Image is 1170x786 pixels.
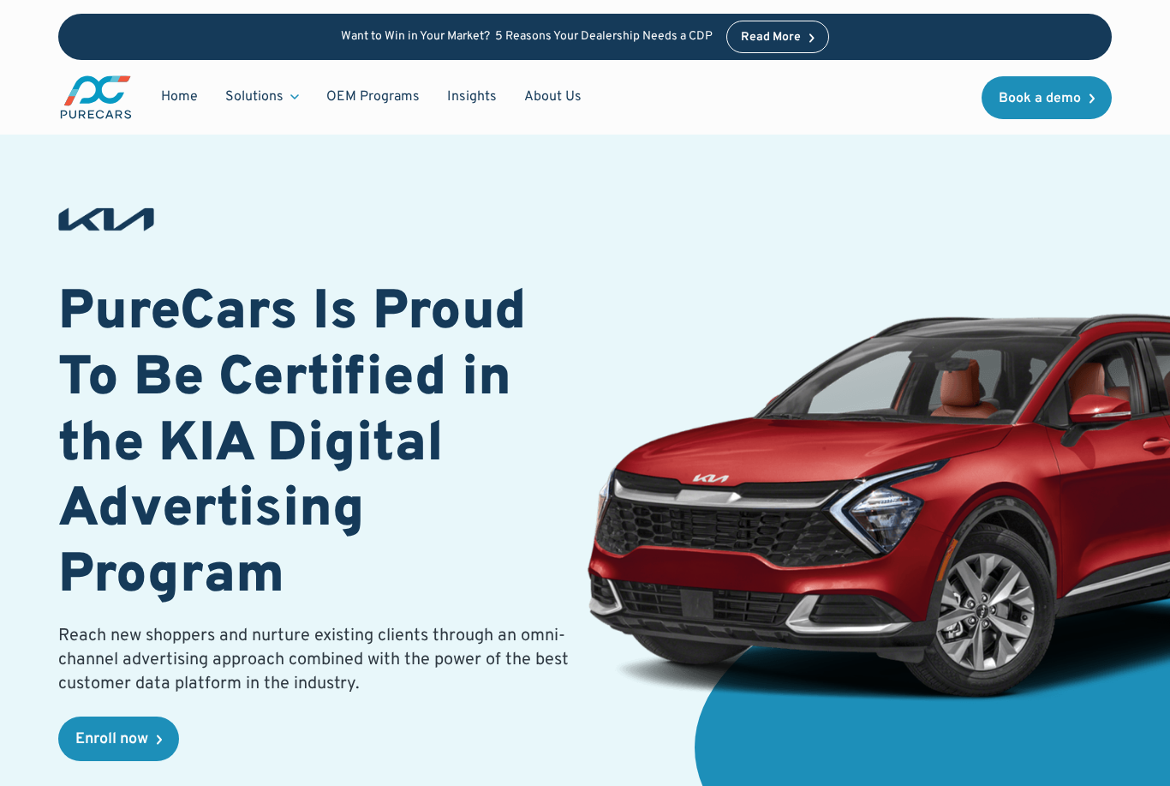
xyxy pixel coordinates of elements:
[313,81,433,113] a: OEM Programs
[999,92,1081,105] div: Book a demo
[147,81,212,113] a: Home
[58,74,134,121] a: main
[726,21,829,53] a: Read More
[341,30,713,45] p: Want to Win in Your Market? 5 Reasons Your Dealership Needs a CDP
[58,74,134,121] img: purecars logo
[741,32,801,44] div: Read More
[433,81,510,113] a: Insights
[58,717,179,761] a: Enroll now
[982,76,1112,119] a: Book a demo
[75,732,148,747] div: Enroll now
[212,81,313,113] div: Solutions
[58,281,579,610] h1: PureCars Is Proud To Be Certified in the KIA Digital Advertising Program
[225,87,284,106] div: Solutions
[510,81,595,113] a: About Us
[58,624,579,696] p: Reach new shoppers and nurture existing clients through an omni-channel advertising approach comb...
